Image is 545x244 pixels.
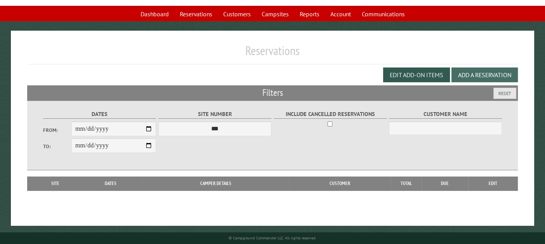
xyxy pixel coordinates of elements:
label: Dates [43,110,156,119]
label: To: [43,143,71,150]
a: Dashboard [136,7,174,21]
a: Campsites [257,7,293,21]
label: Customer Name [389,110,502,119]
th: Customer [289,177,391,190]
th: Camper Details [142,177,289,190]
a: Account [326,7,356,21]
label: From: [43,126,71,134]
h1: Reservations [27,43,518,64]
a: Reports [295,7,324,21]
h2: Filters [27,85,518,100]
a: Reservations [175,7,217,21]
th: Edit [468,177,518,190]
th: Due [422,177,468,190]
th: Site [31,177,79,190]
th: Total [391,177,422,190]
button: Reset [493,88,516,99]
button: Add a Reservation [451,67,518,82]
small: © Campground Commander LLC. All rights reserved. [229,235,316,241]
button: Edit Add-on Items [383,67,450,82]
label: Site Number [158,110,271,119]
a: Customers [219,7,255,21]
th: Dates [79,177,142,190]
label: Include Cancelled Reservations [274,110,387,119]
a: Communications [357,7,410,21]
